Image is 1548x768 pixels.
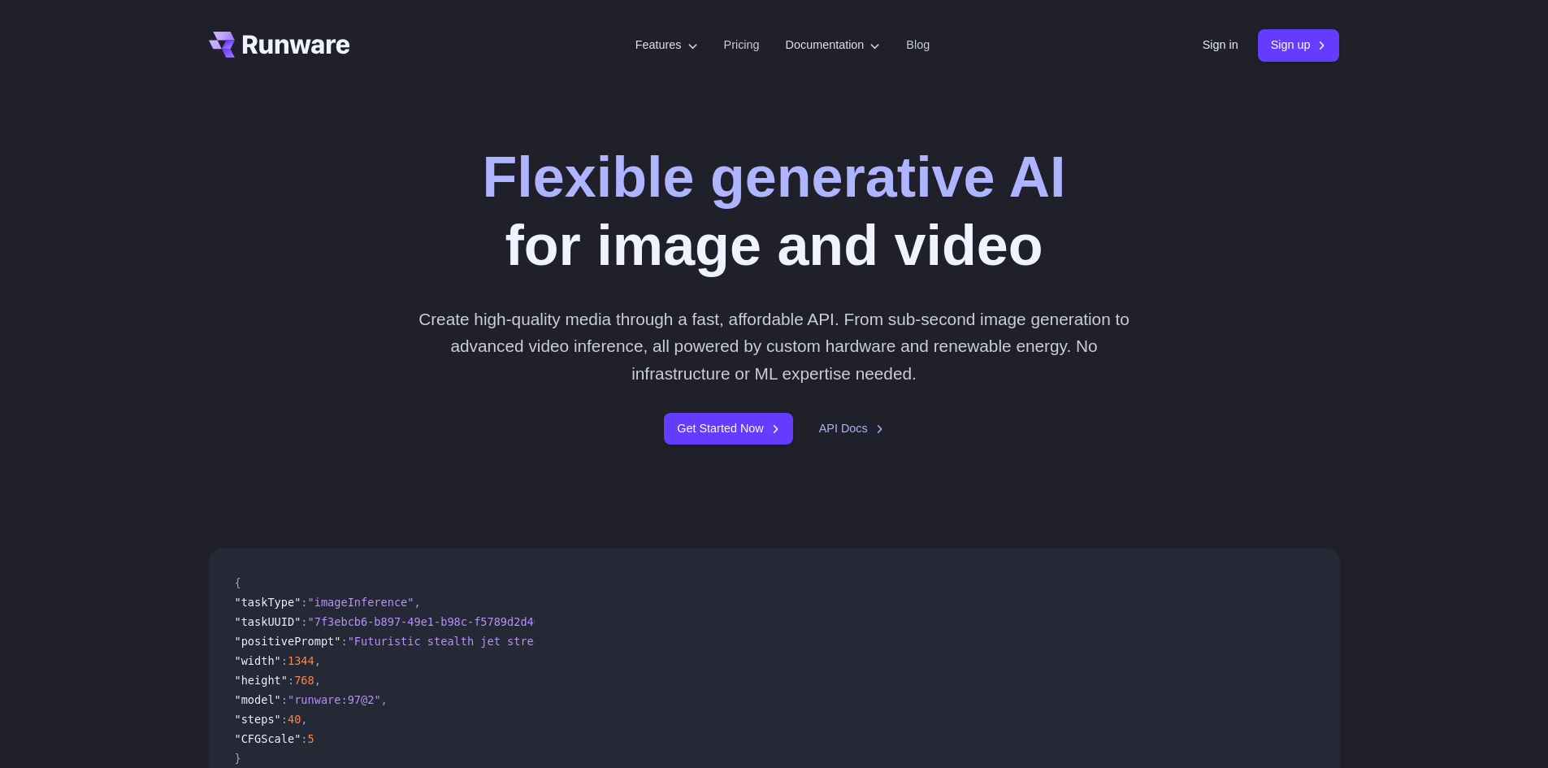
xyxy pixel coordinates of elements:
[235,674,288,687] span: "height"
[906,36,930,54] a: Blog
[235,654,281,667] span: "width"
[281,693,288,706] span: :
[1258,29,1340,61] a: Sign up
[301,596,307,609] span: :
[308,732,314,745] span: 5
[482,143,1065,280] h1: for image and video
[412,306,1136,387] p: Create high-quality media through a fast, affordable API. From sub-second image generation to adv...
[235,596,301,609] span: "taskType"
[301,713,307,726] span: ,
[235,615,301,628] span: "taskUUID"
[340,635,347,648] span: :
[314,654,321,667] span: ,
[348,635,953,648] span: "Futuristic stealth jet streaking through a neon-lit cityscape with glowing purple exhaust"
[786,36,881,54] label: Documentation
[235,635,341,648] span: "positivePrompt"
[1203,36,1238,54] a: Sign in
[209,32,350,58] a: Go to /
[414,596,420,609] span: ,
[235,693,281,706] span: "model"
[235,732,301,745] span: "CFGScale"
[819,419,884,438] a: API Docs
[381,693,388,706] span: ,
[281,654,288,667] span: :
[288,713,301,726] span: 40
[235,713,281,726] span: "steps"
[288,674,294,687] span: :
[288,693,381,706] span: "runware:97@2"
[308,615,561,628] span: "7f3ebcb6-b897-49e1-b98c-f5789d2d40d7"
[235,752,241,765] span: }
[301,732,307,745] span: :
[294,674,314,687] span: 768
[482,145,1065,209] strong: Flexible generative AI
[301,615,307,628] span: :
[288,654,314,667] span: 1344
[314,674,321,687] span: ,
[635,36,698,54] label: Features
[724,36,760,54] a: Pricing
[281,713,288,726] span: :
[235,576,241,589] span: {
[308,596,414,609] span: "imageInference"
[664,413,792,445] a: Get Started Now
